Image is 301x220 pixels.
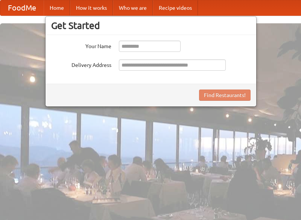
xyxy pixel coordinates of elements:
label: Delivery Address [51,59,111,69]
a: Home [44,0,70,15]
h3: Get Started [51,20,251,31]
a: Who we are [113,0,153,15]
a: Recipe videos [153,0,198,15]
a: FoodMe [0,0,44,15]
label: Your Name [51,41,111,50]
a: How it works [70,0,113,15]
button: Find Restaurants! [199,90,251,101]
